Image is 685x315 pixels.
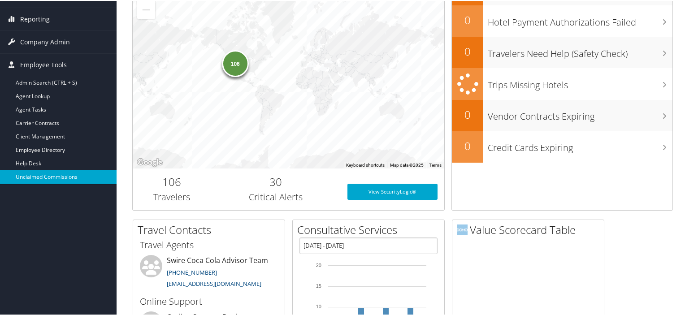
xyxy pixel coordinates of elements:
[167,279,261,287] a: [EMAIL_ADDRESS][DOMAIN_NAME]
[20,7,50,30] span: Reporting
[139,173,204,189] h2: 106
[167,268,217,276] a: [PHONE_NUMBER]
[429,162,442,167] a: Terms (opens in new tab)
[316,282,321,288] tspan: 15
[20,53,67,75] span: Employee Tools
[347,183,438,199] a: View SecurityLogic®
[346,161,385,168] button: Keyboard shortcuts
[452,43,483,58] h2: 0
[452,106,483,121] h2: 0
[217,173,334,189] h2: 30
[217,190,334,203] h3: Critical Alerts
[20,30,70,52] span: Company Admin
[221,49,248,76] div: 106
[140,294,278,307] h3: Online Support
[135,156,165,168] a: Open this area in Google Maps (opens a new window)
[452,138,483,153] h2: 0
[452,67,672,99] a: Trips Missing Hotels
[297,221,444,237] h2: Consultative Services
[135,254,282,291] li: Swire Coca Cola Advisor Team
[452,130,672,162] a: 0Credit Cards Expiring
[316,303,321,308] tspan: 10
[138,221,285,237] h2: Travel Contacts
[457,221,604,237] h2: Value Scorecard Table
[452,12,483,27] h2: 0
[488,42,672,59] h3: Travelers Need Help (Safety Check)
[488,105,672,122] h3: Vendor Contracts Expiring
[390,162,424,167] span: Map data ©2025
[452,4,672,36] a: 0Hotel Payment Authorizations Failed
[316,262,321,267] tspan: 20
[140,238,278,250] h3: Travel Agents
[139,190,204,203] h3: Travelers
[457,224,468,234] img: domo-logo.png
[452,36,672,67] a: 0Travelers Need Help (Safety Check)
[488,136,672,153] h3: Credit Cards Expiring
[488,11,672,28] h3: Hotel Payment Authorizations Failed
[488,73,672,91] h3: Trips Missing Hotels
[135,156,165,168] img: Google
[452,99,672,130] a: 0Vendor Contracts Expiring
